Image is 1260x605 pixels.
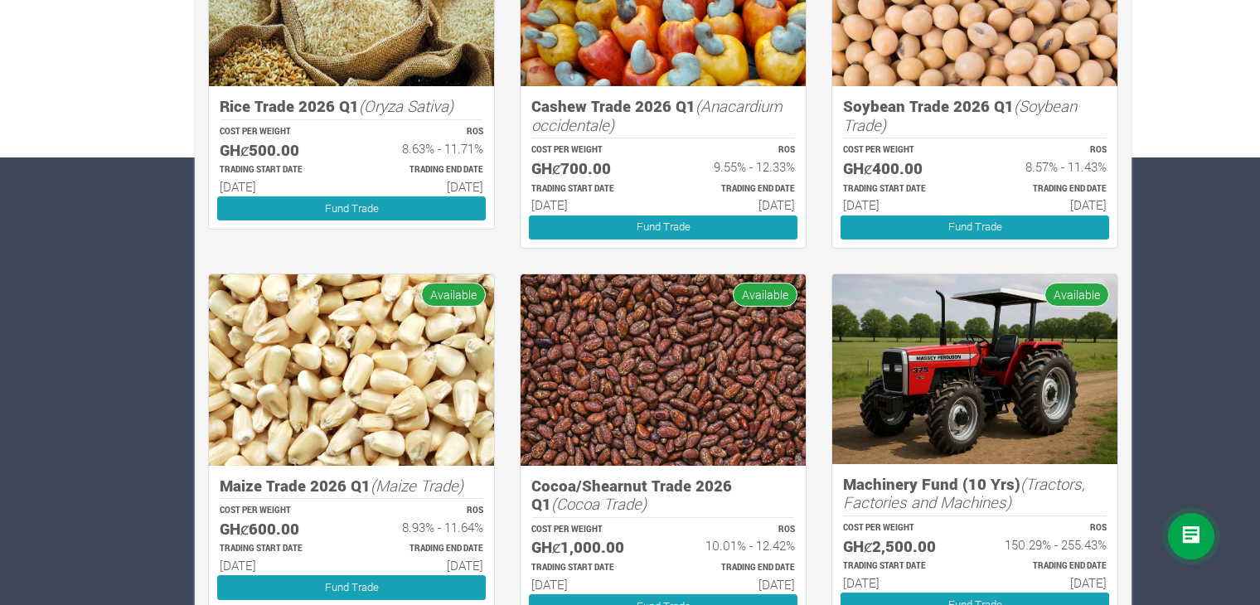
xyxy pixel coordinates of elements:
img: growforme image [832,274,1117,464]
p: ROS [366,126,483,138]
h6: [DATE] [220,179,337,194]
i: (Maize Trade) [371,475,463,496]
h6: 8.57% - 11.43% [990,159,1107,174]
p: Estimated Trading Start Date [531,562,648,574]
p: Estimated Trading Start Date [843,560,960,573]
i: (Anacardium occidentale) [531,95,783,135]
h5: Cashew Trade 2026 Q1 [531,97,795,134]
h6: [DATE] [990,197,1107,212]
h5: Machinery Fund (10 Yrs) [843,475,1107,512]
h5: GHȼ1,000.00 [531,538,648,557]
p: COST PER WEIGHT [843,522,960,535]
h5: GHȼ500.00 [220,141,337,160]
p: COST PER WEIGHT [220,126,337,138]
p: ROS [366,505,483,517]
p: COST PER WEIGHT [531,524,648,536]
h6: 10.01% - 12.42% [678,538,795,553]
p: Estimated Trading End Date [990,560,1107,573]
h6: [DATE] [678,197,795,212]
p: ROS [678,524,795,536]
a: Fund Trade [217,196,486,220]
h5: GHȼ2,500.00 [843,537,960,556]
h6: 150.29% - 255.43% [990,537,1107,552]
p: Estimated Trading End Date [366,164,483,177]
h6: [DATE] [843,197,960,212]
p: Estimated Trading End Date [990,183,1107,196]
a: Fund Trade [217,575,486,599]
img: growforme image [521,274,806,466]
p: ROS [990,522,1107,535]
p: Estimated Trading End Date [366,543,483,555]
span: Available [733,283,797,307]
a: Fund Trade [841,215,1109,240]
a: Fund Trade [529,215,797,240]
h5: GHȼ700.00 [531,159,648,178]
h5: Maize Trade 2026 Q1 [220,477,483,496]
h6: [DATE] [366,558,483,573]
p: Estimated Trading Start Date [843,183,960,196]
i: (Soybean Trade) [843,95,1077,135]
h5: GHȼ600.00 [220,520,337,539]
h5: Soybean Trade 2026 Q1 [843,97,1107,134]
span: Available [421,283,486,307]
p: COST PER WEIGHT [843,144,960,157]
h6: 8.63% - 11.71% [366,141,483,156]
p: Estimated Trading End Date [678,183,795,196]
i: (Tractors, Factories and Machines) [843,473,1085,513]
h6: [DATE] [220,558,337,573]
p: ROS [990,144,1107,157]
h6: 9.55% - 12.33% [678,159,795,174]
p: Estimated Trading Start Date [220,543,337,555]
h6: [DATE] [531,197,648,212]
h5: Cocoa/Shearnut Trade 2026 Q1 [531,477,795,514]
i: (Cocoa Trade) [551,493,647,514]
img: growforme image [209,274,494,466]
p: COST PER WEIGHT [220,505,337,517]
h5: GHȼ400.00 [843,159,960,178]
h6: [DATE] [531,577,648,592]
span: Available [1044,283,1109,307]
i: (Oryza Sativa) [359,95,453,116]
h6: [DATE] [990,575,1107,590]
h6: [DATE] [366,179,483,194]
h5: Rice Trade 2026 Q1 [220,97,483,116]
p: Estimated Trading End Date [678,562,795,574]
p: COST PER WEIGHT [531,144,648,157]
h6: 8.93% - 11.64% [366,520,483,535]
h6: [DATE] [843,575,960,590]
p: Estimated Trading Start Date [220,164,337,177]
h6: [DATE] [678,577,795,592]
p: ROS [678,144,795,157]
p: Estimated Trading Start Date [531,183,648,196]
